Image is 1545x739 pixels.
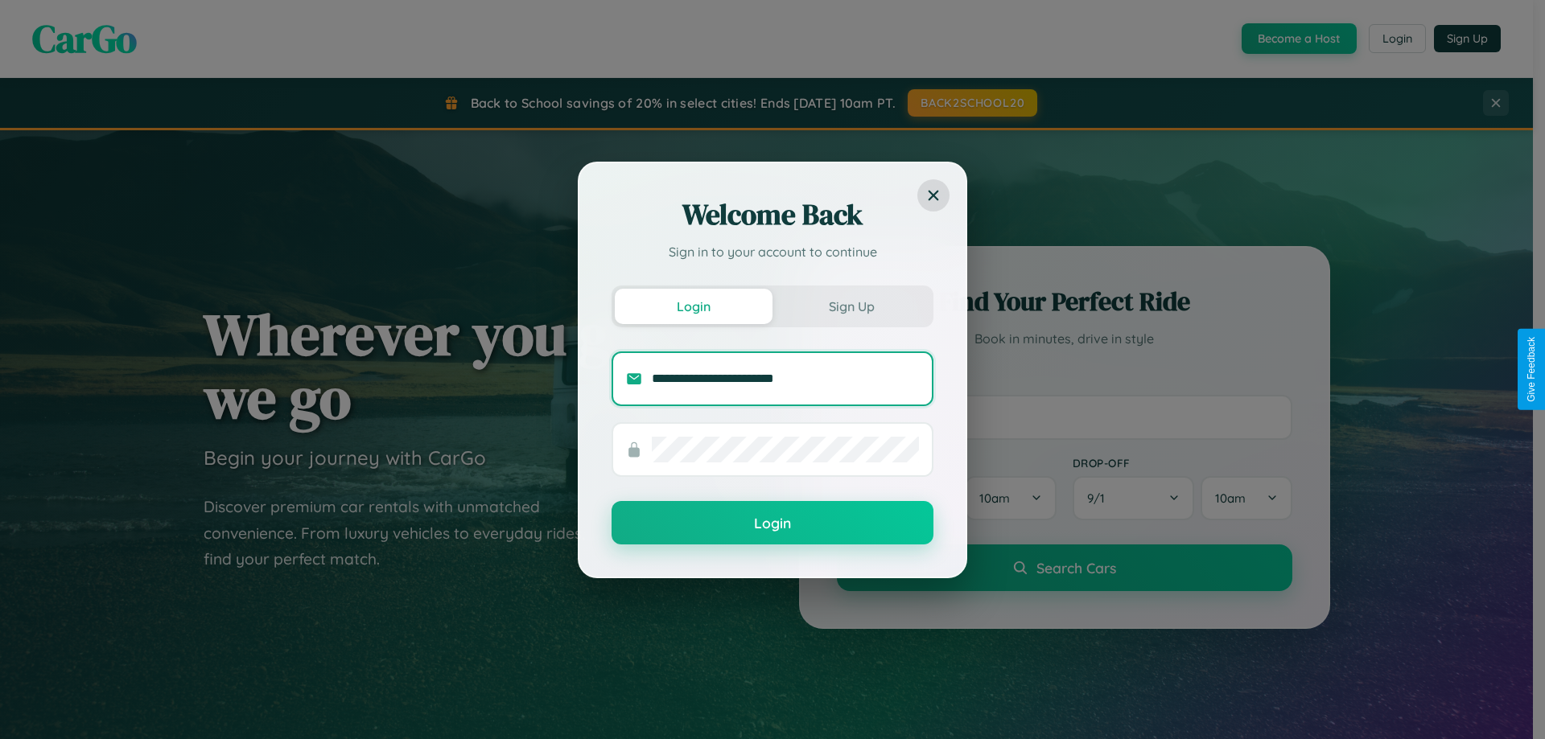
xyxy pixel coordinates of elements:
[615,289,772,324] button: Login
[612,501,933,544] button: Login
[1526,337,1537,402] div: Give Feedback
[612,242,933,261] p: Sign in to your account to continue
[772,289,930,324] button: Sign Up
[612,195,933,234] h2: Welcome Back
